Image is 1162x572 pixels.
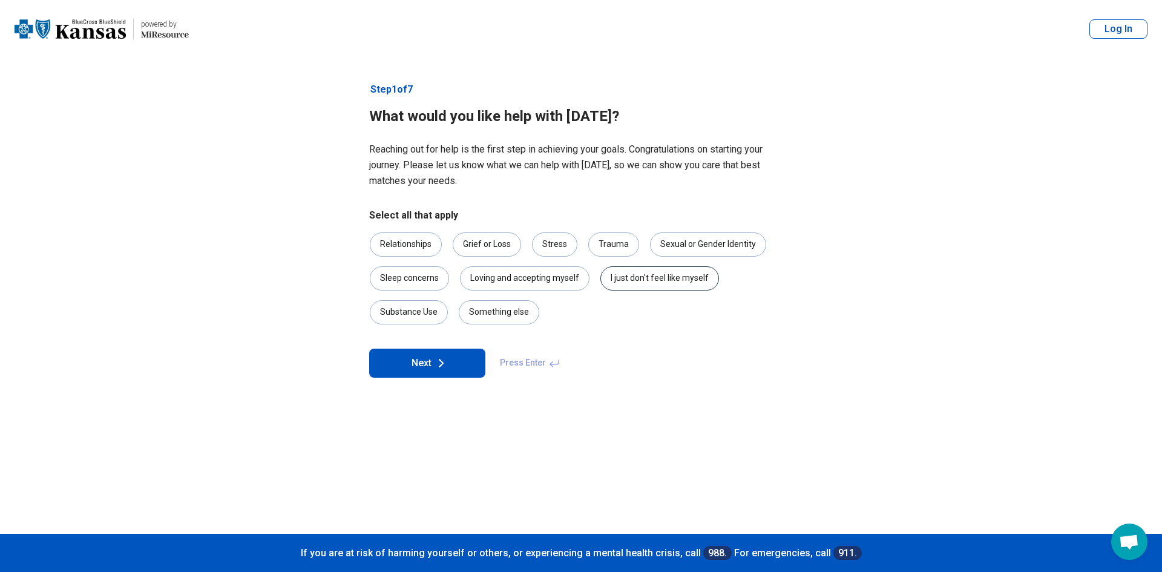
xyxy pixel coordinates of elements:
[703,546,732,560] a: 988.
[459,300,539,324] div: Something else
[12,546,1150,560] p: If you are at risk of harming yourself or others, or experiencing a mental health crisis, call Fo...
[370,300,448,324] div: Substance Use
[650,232,766,257] div: Sexual or Gender Identity
[370,266,449,291] div: Sleep concerns
[460,266,589,291] div: Loving and accepting myself
[600,266,719,291] div: I just don't feel like myself
[588,232,639,257] div: Trauma
[1089,19,1147,39] button: Log In
[15,15,126,44] img: Blue Cross Blue Shield Kansas
[370,232,442,257] div: Relationships
[141,19,189,30] div: powered by
[369,82,793,97] p: Step 1 of 7
[369,142,793,189] p: Reaching out for help is the first step in achieving your goals. Congratulations on starting your...
[1111,524,1147,560] div: Open chat
[369,349,485,378] button: Next
[369,208,458,223] legend: Select all that apply
[532,232,577,257] div: Stress
[369,107,793,127] h1: What would you like help with [DATE]?
[15,15,189,44] a: Blue Cross Blue Shield Kansaspowered by
[493,349,568,378] span: Press Enter
[453,232,521,257] div: Grief or Loss
[833,546,862,560] a: 911.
